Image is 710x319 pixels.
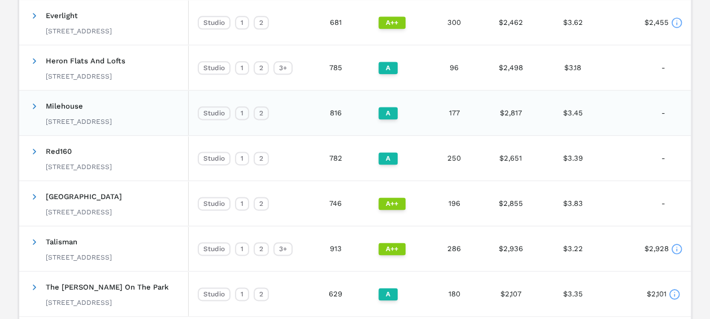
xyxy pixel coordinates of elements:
[235,61,249,75] div: 1
[198,242,230,256] div: Studio
[378,62,398,74] div: A
[302,90,369,135] div: 816
[482,181,539,226] div: $2,855
[482,271,539,316] div: $2,107
[661,102,665,124] div: -
[46,57,125,65] span: Heron Flats And Lofts
[46,72,125,81] div: [STREET_ADDRESS]
[254,197,269,210] div: 2
[46,117,112,126] div: [STREET_ADDRESS]
[254,242,269,256] div: 2
[378,107,398,119] div: A
[46,27,112,36] div: [STREET_ADDRESS]
[198,106,230,120] div: Studio
[46,147,72,156] span: Red160
[46,162,112,171] div: [STREET_ADDRESS]
[482,90,539,135] div: $2,817
[46,208,122,217] div: [STREET_ADDRESS]
[482,136,539,180] div: $2,651
[378,152,398,165] div: A
[254,287,269,301] div: 2
[302,226,369,271] div: 913
[254,152,269,165] div: 2
[661,57,665,79] div: -
[46,298,169,307] div: [STREET_ADDRESS]
[426,181,482,226] div: 196
[482,226,539,271] div: $2,936
[273,242,293,256] div: 3+
[46,102,83,110] span: Milehouse
[46,253,112,262] div: [STREET_ADDRESS]
[539,271,607,316] div: $3.35
[254,61,269,75] div: 2
[235,152,249,165] div: 1
[426,136,482,180] div: 250
[378,243,406,255] div: A++
[661,147,665,169] div: -
[198,61,230,75] div: Studio
[235,242,249,256] div: 1
[198,16,230,29] div: Studio
[235,106,249,120] div: 1
[426,226,482,271] div: 286
[539,226,607,271] div: $3.22
[46,192,122,201] span: [GEOGRAPHIC_DATA]
[254,16,269,29] div: 2
[254,106,269,120] div: 2
[46,238,77,246] span: Talisman
[235,287,249,301] div: 1
[198,152,230,165] div: Studio
[426,90,482,135] div: 177
[378,197,406,210] div: A++
[198,287,230,301] div: Studio
[235,16,249,29] div: 1
[46,283,169,291] span: The [PERSON_NAME] On The Park
[661,192,665,214] div: -
[539,181,607,226] div: $3.83
[302,136,369,180] div: 782
[378,288,398,300] div: A
[426,271,482,316] div: 180
[46,11,78,20] span: Everlight
[378,16,406,29] div: A++
[644,238,682,260] div: $2,928
[273,61,293,75] div: 3+
[644,11,682,33] div: $2,455
[302,181,369,226] div: 746
[539,90,607,135] div: $3.45
[539,136,607,180] div: $3.39
[198,197,230,210] div: Studio
[235,197,249,210] div: 1
[482,45,539,90] div: $2,498
[302,271,369,316] div: 629
[539,45,607,90] div: $3.18
[426,45,482,90] div: 96
[302,45,369,90] div: 785
[647,283,680,305] div: $2,101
